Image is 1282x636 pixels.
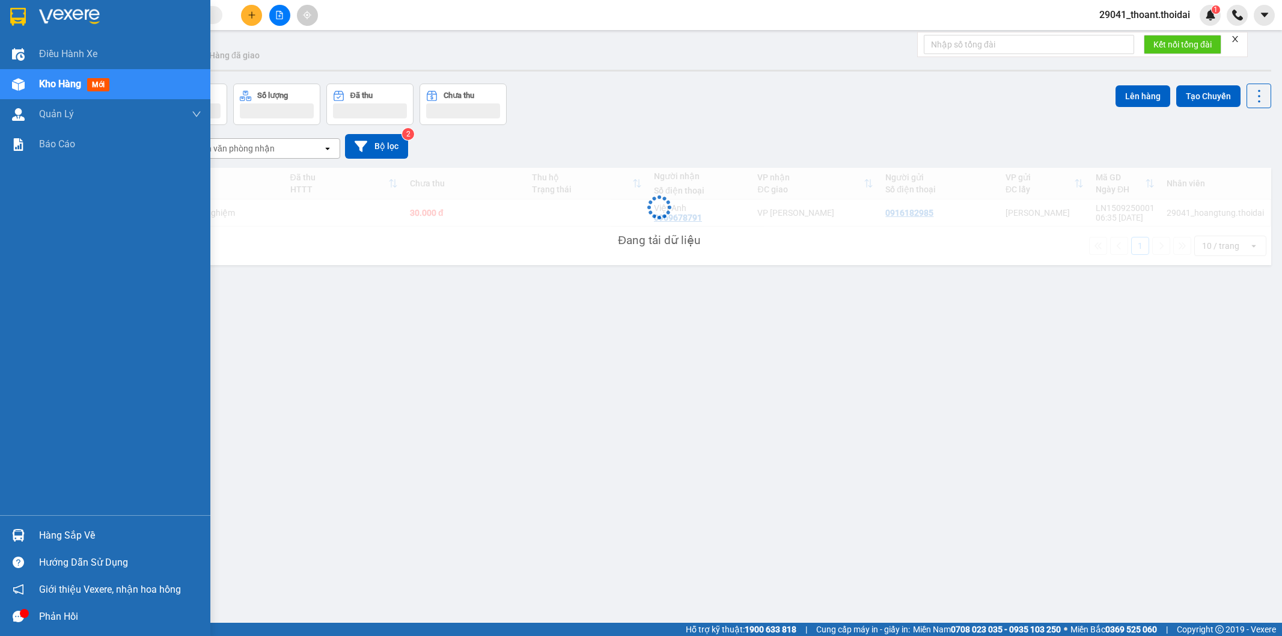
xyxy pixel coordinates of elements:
[192,142,275,154] div: Chọn văn phòng nhận
[13,584,24,595] span: notification
[1215,625,1224,634] span: copyright
[1259,10,1270,20] span: caret-down
[12,108,25,121] img: warehouse-icon
[1166,623,1168,636] span: |
[12,138,25,151] img: solution-icon
[233,84,320,125] button: Số lượng
[39,106,74,121] span: Quản Lý
[257,91,288,100] div: Số lượng
[13,611,24,622] span: message
[805,623,807,636] span: |
[1116,85,1170,107] button: Lên hàng
[402,128,414,140] sup: 2
[1144,35,1221,54] button: Kết nối tổng đài
[323,144,332,153] svg: open
[12,529,25,542] img: warehouse-icon
[444,91,474,100] div: Chưa thu
[1070,623,1157,636] span: Miền Bắc
[816,623,910,636] span: Cung cấp máy in - giấy in:
[39,554,201,572] div: Hướng dẫn sử dụng
[913,623,1061,636] span: Miền Nam
[269,5,290,26] button: file-add
[1090,7,1200,22] span: 29041_thoant.thoidai
[1205,10,1216,20] img: icon-new-feature
[1153,38,1212,51] span: Kết nối tổng đài
[12,48,25,61] img: warehouse-icon
[39,527,201,545] div: Hàng sắp về
[745,625,796,634] strong: 1900 633 818
[39,78,81,90] span: Kho hàng
[192,109,201,119] span: down
[39,582,181,597] span: Giới thiệu Vexere, nhận hoa hồng
[275,11,284,19] span: file-add
[951,625,1061,634] strong: 0708 023 035 - 0935 103 250
[1254,5,1275,26] button: caret-down
[87,78,109,91] span: mới
[39,46,97,61] span: Điều hành xe
[1213,5,1218,14] span: 1
[618,231,700,249] div: Đang tải dữ liệu
[1212,5,1220,14] sup: 1
[326,84,414,125] button: Đã thu
[350,91,373,100] div: Đã thu
[297,5,318,26] button: aim
[686,623,796,636] span: Hỗ trợ kỹ thuật:
[420,84,507,125] button: Chưa thu
[1231,35,1239,43] span: close
[1176,85,1241,107] button: Tạo Chuyến
[924,35,1134,54] input: Nhập số tổng đài
[200,41,269,70] button: Hàng đã giao
[12,78,25,91] img: warehouse-icon
[39,136,75,151] span: Báo cáo
[39,608,201,626] div: Phản hồi
[248,11,256,19] span: plus
[303,11,311,19] span: aim
[1105,625,1157,634] strong: 0369 525 060
[13,557,24,568] span: question-circle
[345,134,408,159] button: Bộ lọc
[10,8,26,26] img: logo-vxr
[1064,627,1067,632] span: ⚪️
[1232,10,1243,20] img: phone-icon
[241,5,262,26] button: plus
